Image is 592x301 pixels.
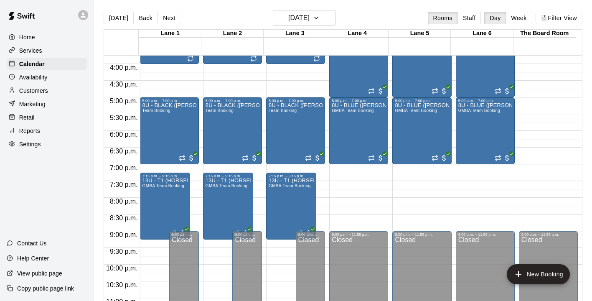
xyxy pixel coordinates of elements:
[158,12,181,24] button: Next
[269,174,314,178] div: 7:15 p.m. – 9:15 p.m.
[7,84,87,97] a: Customers
[104,265,140,272] span: 10:00 p.m.
[264,30,326,38] div: Lane 3
[201,30,264,38] div: Lane 2
[329,97,388,164] div: 5:00 p.m. – 7:00 p.m.: 8U - BLUE (SWEETMAN)
[139,30,201,38] div: Lane 1
[326,30,389,38] div: Lane 4
[395,99,449,103] div: 5:00 p.m. – 7:00 p.m.
[495,88,501,94] span: Recurring event
[235,232,259,237] div: 9:00 p.m. – 11:59 p.m.
[440,87,448,95] span: All customers have paid
[170,230,177,237] span: Recurring event
[108,248,140,255] span: 9:30 p.m.
[513,30,576,38] div: The Board Room
[203,97,262,164] div: 5:00 p.m. – 7:00 p.m.: 8U - BLACK (HIGGINS)
[7,31,87,43] div: Home
[19,46,42,55] p: Services
[273,10,335,26] button: [DATE]
[179,155,185,161] span: Recurring event
[108,181,140,188] span: 7:30 p.m.
[104,12,134,24] button: [DATE]
[108,164,140,171] span: 7:00 p.m.
[233,230,240,237] span: Recurring event
[269,108,297,113] span: Team Booking
[456,31,515,97] div: 3:00 p.m. – 5:00 p.m.: 10U - T2 (SMART)
[305,229,313,237] span: All customers have paid
[484,12,506,24] button: Day
[392,31,451,97] div: 3:00 p.m. – 5:00 p.m.: 10U - T2 (SMART)
[172,232,196,237] div: 9:00 p.m. – 11:59 p.m.
[457,12,481,24] button: Staff
[458,99,512,103] div: 5:00 p.m. – 7:00 p.m.
[376,87,385,95] span: All customers have paid
[368,88,375,94] span: Recurring event
[206,184,248,188] span: GMBA Team Booking
[458,232,512,237] div: 9:00 p.m. – 11:59 p.m.
[503,154,511,162] span: All customers have paid
[376,154,385,162] span: All customers have paid
[428,12,458,24] button: Rooms
[108,231,140,238] span: 9:00 p.m.
[7,44,87,57] a: Services
[250,55,257,62] span: Recurring event
[17,269,62,278] p: View public page
[395,232,449,237] div: 9:00 p.m. – 11:59 p.m.
[19,73,48,82] p: Availability
[392,97,451,164] div: 5:00 p.m. – 7:00 p.m.: 8U - BLUE (SWEETMAN)
[19,100,46,108] p: Marketing
[503,87,511,95] span: All customers have paid
[108,214,140,222] span: 8:30 p.m.
[19,60,45,68] p: Calendar
[332,232,386,237] div: 9:00 p.m. – 11:59 p.m.
[7,125,87,137] a: Reports
[296,230,303,237] span: Recurring event
[368,155,375,161] span: Recurring event
[142,174,188,178] div: 7:15 p.m. – 9:15 p.m.
[133,12,158,24] button: Back
[242,155,249,161] span: Recurring event
[7,138,87,150] a: Settings
[108,97,140,105] span: 5:00 p.m.
[142,99,196,103] div: 5:00 p.m. – 7:00 p.m.
[17,284,74,293] p: Copy public page link
[142,108,170,113] span: Team Booking
[19,33,35,41] p: Home
[7,58,87,70] a: Calendar
[108,148,140,155] span: 6:30 p.m.
[7,98,87,110] a: Marketing
[536,12,582,24] button: Filter View
[19,127,40,135] p: Reports
[521,232,575,237] div: 9:00 p.m. – 11:59 p.m.
[507,264,570,284] button: add
[432,88,438,94] span: Recurring event
[19,87,48,95] p: Customers
[440,154,448,162] span: All customers have paid
[108,64,140,71] span: 4:00 p.m.
[7,71,87,84] a: Availability
[19,113,35,122] p: Retail
[206,174,251,178] div: 7:15 p.m. – 9:15 p.m.
[241,229,250,237] span: All customers have paid
[17,254,49,263] p: Help Center
[178,229,187,237] span: All customers have paid
[451,30,513,38] div: Lane 6
[108,114,140,121] span: 5:30 p.m.
[456,97,515,164] div: 5:00 p.m. – 7:00 p.m.: 8U - BLUE (SWEETMAN)
[288,12,310,24] h6: [DATE]
[298,232,323,237] div: 9:00 p.m. – 11:59 p.m.
[495,155,501,161] span: Recurring event
[17,239,47,247] p: Contact Us
[108,131,140,138] span: 6:00 p.m.
[266,97,325,164] div: 5:00 p.m. – 7:00 p.m.: 8U - BLACK (HIGGINS)
[7,111,87,124] a: Retail
[266,173,316,240] div: 7:15 p.m. – 9:15 p.m.: 13U - T1 (HORSEMAN)
[108,198,140,205] span: 8:00 p.m.
[140,173,190,240] div: 7:15 p.m. – 9:15 p.m.: 13U - T1 (HORSEMAN)
[432,155,438,161] span: Recurring event
[305,155,312,161] span: Recurring event
[269,99,323,103] div: 5:00 p.m. – 7:00 p.m.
